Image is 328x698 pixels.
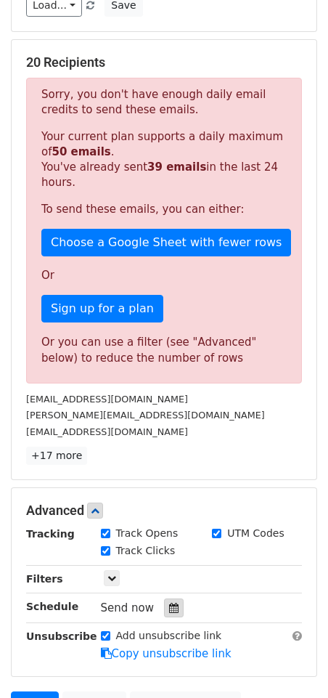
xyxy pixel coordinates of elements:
h5: Advanced [26,503,302,519]
p: To send these emails, you can either: [41,202,287,217]
iframe: Chat Widget [255,628,328,698]
label: UTM Codes [227,526,284,541]
small: [PERSON_NAME][EMAIL_ADDRESS][DOMAIN_NAME] [26,410,265,421]
label: Track Opens [116,526,179,541]
label: Add unsubscribe link [116,628,222,644]
strong: 50 emails [52,145,110,158]
small: [EMAIL_ADDRESS][DOMAIN_NAME] [26,394,188,405]
label: Track Clicks [116,543,176,559]
strong: Tracking [26,528,75,540]
a: Choose a Google Sheet with fewer rows [41,229,291,256]
a: Copy unsubscribe link [101,647,231,660]
strong: Schedule [26,601,78,612]
a: Sign up for a plan [41,295,163,322]
strong: Unsubscribe [26,630,97,642]
p: Your current plan supports a daily maximum of . You've already sent in the last 24 hours. [41,129,287,190]
h5: 20 Recipients [26,54,302,70]
div: Or you can use a filter (see "Advanced" below) to reduce the number of rows [41,334,287,367]
strong: Filters [26,573,63,585]
p: Sorry, you don't have enough daily email credits to send these emails. [41,87,287,118]
p: Or [41,268,287,283]
strong: 39 emails [147,161,206,174]
a: +17 more [26,447,87,465]
span: Send now [101,601,155,614]
small: [EMAIL_ADDRESS][DOMAIN_NAME] [26,426,188,437]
